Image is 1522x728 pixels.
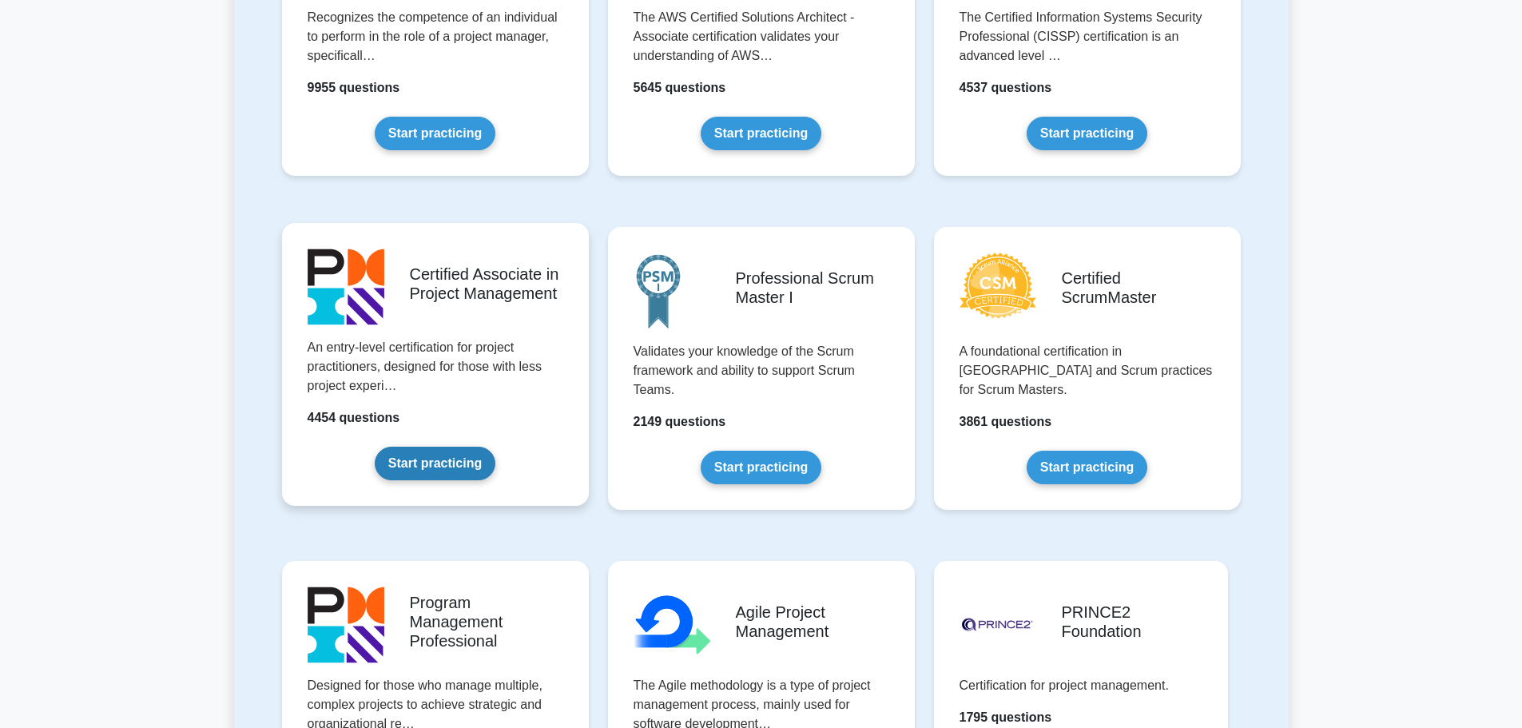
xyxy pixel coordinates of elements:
[701,451,821,484] a: Start practicing
[1027,117,1147,150] a: Start practicing
[375,117,495,150] a: Start practicing
[1027,451,1147,484] a: Start practicing
[701,117,821,150] a: Start practicing
[375,447,495,480] a: Start practicing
